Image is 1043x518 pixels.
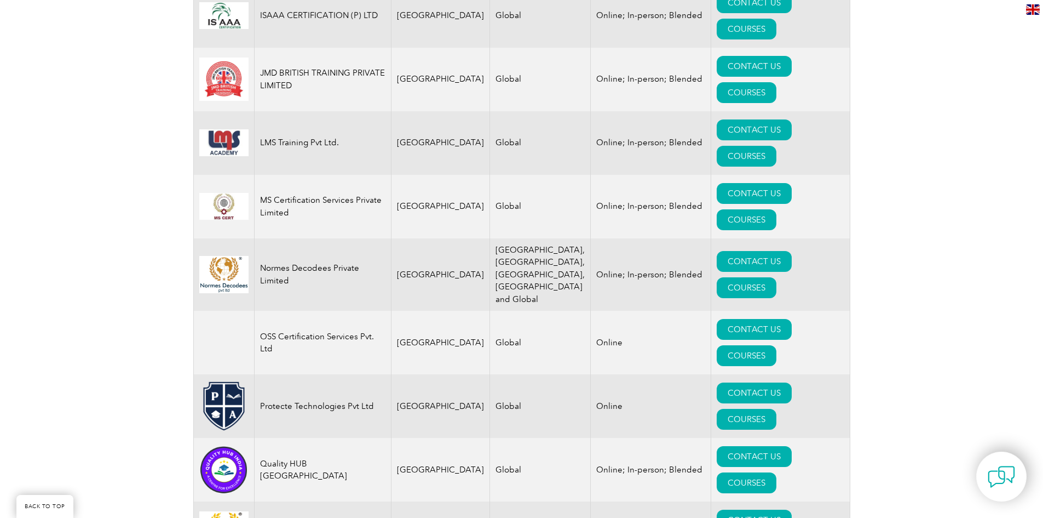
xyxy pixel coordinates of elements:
[489,111,590,175] td: Global
[254,238,391,311] td: Normes Decodees Private Limited
[391,438,489,502] td: [GEOGRAPHIC_DATA]
[489,311,590,374] td: Global
[717,209,776,230] a: COURSES
[590,311,711,374] td: Online
[391,175,489,238] td: [GEOGRAPHIC_DATA]
[199,58,249,101] img: 8e265a20-6f61-f011-bec2-000d3acaf2fb-logo.jpg
[590,438,711,502] td: Online; In-person; Blended
[717,409,776,430] a: COURSES
[199,2,249,29] img: 147344d8-016b-f011-b4cb-00224891b167-logo.jpg
[590,111,711,175] td: Online; In-person; Blended
[254,438,391,502] td: Quality HUB [GEOGRAPHIC_DATA]
[717,473,776,493] a: COURSES
[254,374,391,438] td: Protecte Technologies Pvt Ltd
[988,463,1015,491] img: contact-chat.png
[717,383,792,403] a: CONTACT US
[590,175,711,238] td: Online; In-person; Blended
[717,146,776,167] a: COURSES
[489,438,590,502] td: Global
[489,48,590,111] td: Global
[717,319,792,340] a: CONTACT US
[199,445,249,494] img: 1f5f17b3-71f2-ef11-be21-002248955c5a-logo.png
[254,311,391,374] td: OSS Certification Services Pvt. Ltd
[199,382,249,431] img: cda1a11f-79ac-ef11-b8e8-000d3acc3d9c-logo.png
[489,374,590,438] td: Global
[717,19,776,39] a: COURSES
[254,111,391,175] td: LMS Training Pvt Ltd.
[717,82,776,103] a: COURSES
[717,345,776,366] a: COURSES
[717,119,792,140] a: CONTACT US
[717,277,776,298] a: COURSES
[254,48,391,111] td: JMD BRITISH TRAINING PRIVATE LIMITED
[391,48,489,111] td: [GEOGRAPHIC_DATA]
[489,175,590,238] td: Global
[199,193,249,220] img: 9fd1c908-7ae1-ec11-bb3e-002248d3b10e-logo.jpg
[590,238,711,311] td: Online; In-person; Blended
[391,374,489,438] td: [GEOGRAPHIC_DATA]
[590,374,711,438] td: Online
[590,48,711,111] td: Online; In-person; Blended
[717,56,792,77] a: CONTACT US
[254,175,391,238] td: MS Certification Services Private Limited
[717,446,792,467] a: CONTACT US
[391,238,489,311] td: [GEOGRAPHIC_DATA]
[489,238,590,311] td: [GEOGRAPHIC_DATA], [GEOGRAPHIC_DATA], [GEOGRAPHIC_DATA], [GEOGRAPHIC_DATA] and Global
[391,311,489,374] td: [GEOGRAPHIC_DATA]
[717,251,792,272] a: CONTACT US
[16,495,73,518] a: BACK TO TOP
[199,256,249,293] img: e7b63985-9dc1-ec11-983f-002248d3b10e-logo.png
[1026,4,1040,15] img: en
[717,183,792,204] a: CONTACT US
[391,111,489,175] td: [GEOGRAPHIC_DATA]
[199,129,249,156] img: 92573bc8-4c6f-eb11-a812-002248153038-logo.jpg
